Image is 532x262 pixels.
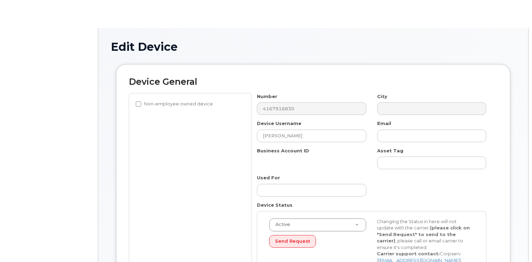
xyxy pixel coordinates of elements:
[129,77,497,87] h2: Device General
[257,120,301,127] label: Device Username
[377,147,403,154] label: Asset Tag
[377,120,391,127] label: Email
[271,221,290,228] span: Active
[257,147,309,154] label: Business Account ID
[377,93,387,100] label: City
[136,101,141,107] input: Non-employee owned device
[269,235,316,248] button: Send Request
[111,41,516,53] h1: Edit Device
[136,100,213,108] label: Non-employee owned device
[257,174,280,181] label: Used For
[377,251,440,256] strong: Carrier support contact:
[257,202,293,208] label: Device Status
[257,93,277,100] label: Number
[377,225,470,243] strong: (please click on "Send Request" to send to the carrier)
[269,219,366,231] a: Active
